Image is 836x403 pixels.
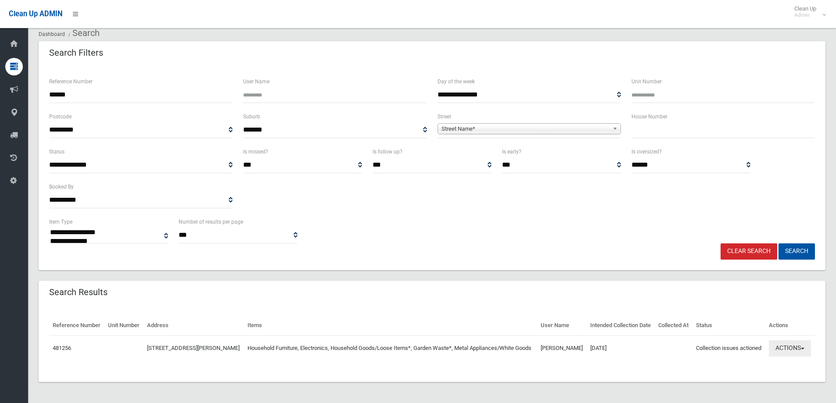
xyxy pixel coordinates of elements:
[244,335,537,361] td: Household Furniture, Electronics, Household Goods/Loose Items*, Garden Waste*, Metal Appliances/W...
[49,182,74,192] label: Booked By
[692,335,765,361] td: Collection issues actioned
[147,345,240,351] a: [STREET_ADDRESS][PERSON_NAME]
[53,345,71,351] a: 481256
[631,147,662,157] label: Is oversized?
[39,31,65,37] a: Dashboard
[790,5,825,18] span: Clean Up
[631,112,667,121] label: House Number
[721,243,777,260] a: Clear Search
[39,44,114,61] header: Search Filters
[49,112,72,121] label: Postcode
[631,77,662,86] label: Unit Number
[692,316,765,335] th: Status
[502,147,521,157] label: Is early?
[779,243,815,260] button: Search
[537,335,587,361] td: [PERSON_NAME]
[243,112,260,121] label: Suburb
[66,25,100,41] li: Search
[765,316,815,335] th: Actions
[9,10,62,18] span: Clean Up ADMIN
[587,316,655,335] th: Intended Collection Date
[655,316,692,335] th: Collected At
[769,340,811,357] button: Actions
[438,112,451,121] label: Street
[49,147,65,157] label: Status
[373,147,402,157] label: Is follow up?
[243,77,269,86] label: User Name
[104,316,144,335] th: Unit Number
[179,217,243,227] label: Number of results per page
[537,316,587,335] th: User Name
[144,316,244,335] th: Address
[244,316,537,335] th: Items
[438,77,475,86] label: Day of the week
[243,147,268,157] label: Is missed?
[794,12,816,18] small: Admin
[49,77,93,86] label: Reference Number
[49,316,104,335] th: Reference Number
[587,335,655,361] td: [DATE]
[441,124,609,134] span: Street Name*
[39,284,118,301] header: Search Results
[49,217,72,227] label: Item Type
